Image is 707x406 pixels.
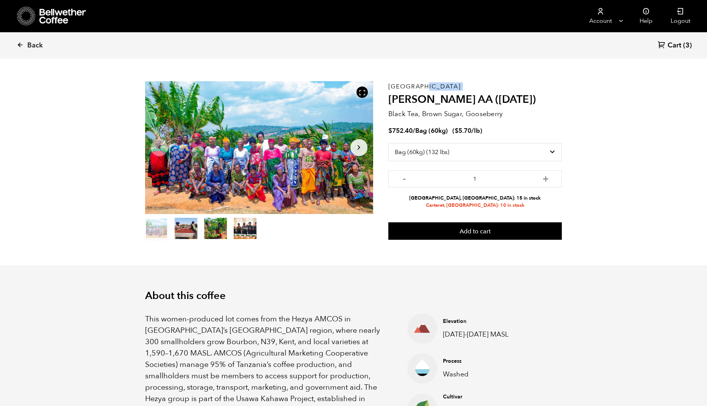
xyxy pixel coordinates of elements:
span: Cart [668,41,681,50]
a: Cart (3) [658,41,692,51]
span: $ [455,126,459,135]
button: + [541,174,551,182]
li: Carteret, [GEOGRAPHIC_DATA]: 10 in stock [388,202,562,209]
p: Washed [443,369,550,379]
p: [DATE]-[DATE] MASL [443,329,550,340]
button: Add to cart [388,222,562,240]
h2: [PERSON_NAME] AA ([DATE]) [388,93,562,106]
h4: Elevation [443,318,550,325]
h4: Process [443,357,550,365]
h4: Cultivar [443,393,550,401]
bdi: 5.70 [455,126,472,135]
span: $ [388,126,392,135]
bdi: 752.40 [388,126,413,135]
li: [GEOGRAPHIC_DATA], [GEOGRAPHIC_DATA]: 15 in stock [388,195,562,202]
span: (3) [683,41,692,50]
button: - [400,174,409,182]
p: Black Tea, Brown Sugar, Gooseberry [388,109,562,119]
span: ( ) [453,126,483,135]
h2: About this coffee [145,290,562,302]
span: /lb [472,126,480,135]
span: Bag (60kg) [415,126,448,135]
span: Back [27,41,43,50]
span: / [413,126,415,135]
